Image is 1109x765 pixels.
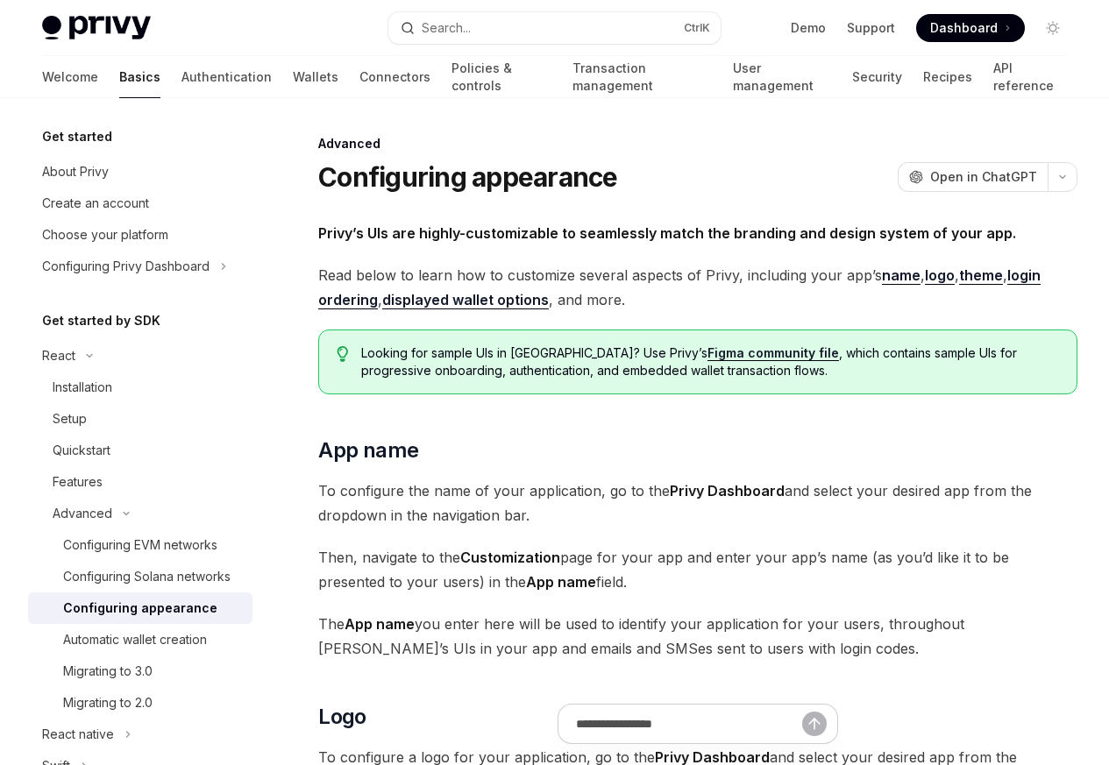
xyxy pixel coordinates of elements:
a: Quickstart [28,435,252,466]
a: Security [852,56,902,98]
a: Choose your platform [28,219,252,251]
a: Configuring appearance [28,592,252,624]
a: Transaction management [572,56,711,98]
a: Basics [119,56,160,98]
div: React [42,345,75,366]
div: Setup [53,408,87,429]
h5: Get started by SDK [42,310,160,331]
span: To configure the name of your application, go to the and select your desired app from the dropdow... [318,478,1077,528]
div: About Privy [42,161,109,182]
a: Recipes [923,56,972,98]
img: light logo [42,16,151,40]
a: Wallets [293,56,338,98]
button: Open search [388,12,721,44]
a: logo [925,266,955,285]
a: API reference [993,56,1067,98]
button: Toggle dark mode [1039,14,1067,42]
button: Toggle Configuring Privy Dashboard section [28,251,252,282]
strong: App name [526,573,596,591]
span: Looking for sample UIs in [GEOGRAPHIC_DATA]? Use Privy’s , which contains sample UIs for progress... [361,344,1059,379]
a: About Privy [28,156,252,188]
a: Installation [28,372,252,403]
a: Welcome [42,56,98,98]
h5: Get started [42,126,112,147]
a: Support [847,19,895,37]
a: Authentication [181,56,272,98]
div: Migrating to 2.0 [63,692,153,713]
div: Quickstart [53,440,110,461]
button: Send message [802,712,827,736]
div: Configuring appearance [63,598,217,619]
div: Configuring EVM networks [63,535,217,556]
span: Open in ChatGPT [930,168,1037,186]
button: Toggle React section [28,340,252,372]
div: Configuring Solana networks [63,566,231,587]
a: Create an account [28,188,252,219]
span: Then, navigate to the page for your app and enter your app’s name (as you’d like it to be present... [318,545,1077,594]
div: Installation [53,377,112,398]
span: Dashboard [930,19,998,37]
div: Advanced [318,135,1077,152]
span: App name [318,436,418,464]
a: Features [28,466,252,498]
strong: Customization [460,549,560,566]
div: Configuring Privy Dashboard [42,256,210,277]
div: Automatic wallet creation [63,629,207,650]
a: Demo [791,19,826,37]
div: Choose your platform [42,224,168,245]
a: Configuring EVM networks [28,529,252,561]
span: Read below to learn how to customize several aspects of Privy, including your app’s , , , , , and... [318,263,1077,312]
strong: App name [345,615,415,633]
div: Create an account [42,193,149,214]
input: Ask a question... [576,705,802,743]
div: Advanced [53,503,112,524]
div: Search... [422,18,471,39]
span: Ctrl K [684,21,710,35]
a: Dashboard [916,14,1025,42]
a: Connectors [359,56,430,98]
a: Migrating to 3.0 [28,655,252,687]
h1: Configuring appearance [318,161,618,193]
a: Policies & controls [451,56,551,98]
a: Migrating to 2.0 [28,687,252,719]
strong: Privy’s UIs are highly-customizable to seamlessly match the branding and design system of your app. [318,224,1016,242]
button: Open in ChatGPT [898,162,1048,192]
strong: Privy Dashboard [670,482,785,499]
a: Configuring Solana networks [28,561,252,592]
button: Toggle Advanced section [28,498,252,529]
button: Toggle React native section [28,719,252,750]
div: Features [53,471,103,492]
a: Setup [28,403,252,435]
a: name [882,266,921,285]
span: The you enter here will be used to identify your application for your users, throughout [PERSON_N... [318,612,1077,661]
div: React native [42,724,114,745]
a: theme [959,266,1003,285]
svg: Tip [337,346,349,362]
a: User management [733,56,832,98]
a: displayed wallet options [382,291,549,309]
a: Automatic wallet creation [28,624,252,655]
a: Figma community file [707,345,839,361]
div: Migrating to 3.0 [63,661,153,682]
